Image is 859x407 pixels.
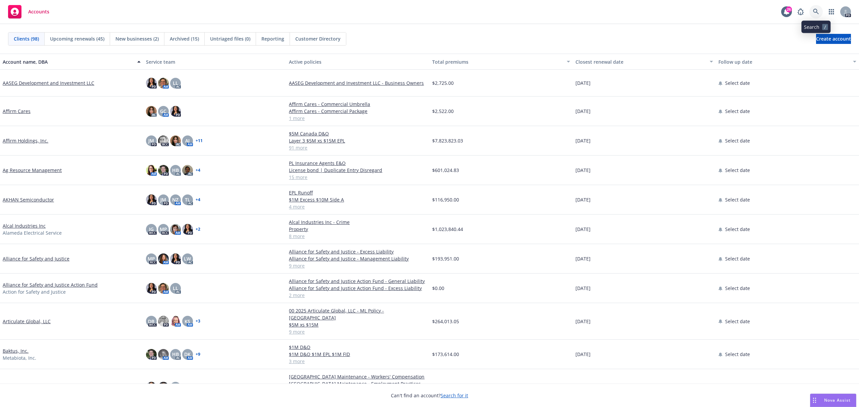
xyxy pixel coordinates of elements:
span: [DATE] [575,196,591,203]
a: Report a Bug [794,5,807,18]
span: $2,522.00 [432,108,454,115]
a: Alcal Industries Inc - Crime [289,219,427,226]
img: photo [146,106,157,117]
span: KS [185,318,190,325]
a: $1M D&O [289,344,427,351]
img: photo [146,382,157,393]
a: Alliance for Safety and Justice - Management Liability [289,255,427,262]
span: GC [160,108,166,115]
span: MP [160,226,167,233]
img: photo [158,165,169,176]
span: Select date [725,137,750,144]
span: [DATE] [575,167,591,174]
button: Follow up date [716,54,859,70]
a: [GEOGRAPHIC_DATA] Maintenance - Employment Practices Liability [289,380,427,394]
a: Ag Resource Management [3,167,62,174]
a: Articulate Global, LLC [3,318,51,325]
img: photo [158,78,169,89]
img: photo [170,106,181,117]
a: Affirm Cares [3,108,31,115]
a: AKHAN Semiconductor [3,196,54,203]
span: Reporting [261,35,284,42]
img: photo [182,224,193,235]
a: EPL Runoff [289,189,427,196]
span: $1,023,840.44 [432,226,463,233]
span: [DATE] [575,255,591,262]
span: AJ [185,137,190,144]
span: HB [172,351,179,358]
img: photo [158,253,169,264]
span: $2,725.00 [432,79,454,86]
div: Follow up date [718,58,849,65]
div: Account name, DBA [3,58,133,65]
a: Alliance for Safety and Justice Action Fund - General Liability [289,278,427,285]
img: photo [146,283,157,294]
span: Select date [725,196,750,203]
span: Clients (98) [14,35,39,42]
a: 3 more [289,358,427,365]
span: MP [148,255,155,262]
a: AASEG Development and Investment LLC [3,79,94,86]
span: [DATE] [575,79,591,86]
span: TL [185,196,190,203]
span: Select date [725,167,750,174]
a: + 9 [196,352,200,356]
a: PL Insurance Agents E&O [289,160,427,167]
a: 2 more [289,292,427,299]
button: Closest renewal date [573,54,716,70]
a: Baktus, Inc. [3,347,29,354]
span: [DATE] [575,351,591,358]
a: $1M D&O $1M EPL $1M FID [289,351,427,358]
span: Alameda Electrical Service [3,229,62,236]
a: Affirm Cares - Commercial Package [289,108,427,115]
span: New businesses (2) [115,35,159,42]
div: Closest renewal date [575,58,706,65]
span: LL [173,285,178,292]
span: [DATE] [575,137,591,144]
a: Affirm Holdings, Inc. [3,137,48,144]
a: 00 2025 Articulate Global, LLC - ML Policy - [GEOGRAPHIC_DATA] [289,307,427,321]
span: [DATE] [575,108,591,115]
a: Alliance for Safety and Justice - Excess Liability [289,248,427,255]
img: photo [170,135,181,146]
img: photo [170,253,181,264]
a: 4 more [289,203,427,210]
span: Select date [725,285,750,292]
span: [DATE] [575,285,591,292]
span: Untriaged files (0) [210,35,250,42]
a: License bond | Duplicate Entry Disregard [289,167,427,174]
a: Create account [816,34,851,44]
span: [DATE] [575,318,591,325]
a: Layer 3 $5M xs $15M EPL [289,137,427,144]
img: photo [146,165,157,176]
a: + 2 [196,227,200,231]
img: photo [158,349,169,360]
img: photo [170,224,181,235]
span: $173,614.00 [432,351,459,358]
span: JG [149,226,154,233]
img: photo [158,135,169,146]
a: 91 more [289,144,427,151]
img: photo [158,316,169,327]
img: photo [146,349,157,360]
div: Drag to move [810,394,819,407]
button: Active policies [286,54,429,70]
a: Search [809,5,823,18]
a: 9 more [289,262,427,269]
span: Select date [725,226,750,233]
span: Archived (15) [170,35,199,42]
div: Total premiums [432,58,563,65]
a: Search for it [441,392,468,399]
span: Select date [725,351,750,358]
span: [DATE] [575,226,591,233]
img: photo [170,316,181,327]
img: photo [182,165,193,176]
img: photo [146,78,157,89]
span: Select date [725,318,750,325]
a: $1M Excess $10M Side A [289,196,427,203]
